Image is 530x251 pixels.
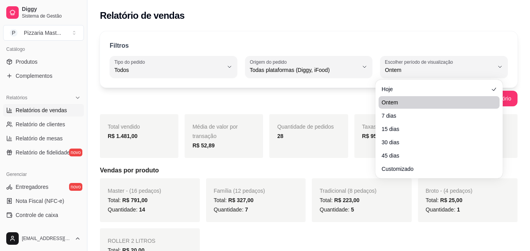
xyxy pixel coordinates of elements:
[382,112,489,120] span: 7 dias
[22,13,81,19] span: Sistema de Gestão
[250,66,359,74] span: Todas plataformas (Diggy, iFood)
[385,66,494,74] span: Ontem
[320,188,377,194] span: Tradicional (8 pedaços)
[16,197,64,205] span: Nota Fiscal (NFC-e)
[3,168,84,181] div: Gerenciar
[16,211,58,219] span: Controle de caixa
[426,188,473,194] span: Broto - (4 pedaços)
[108,197,148,203] span: Total:
[334,197,359,203] span: R$ 223,00
[114,59,148,65] label: Tipo do pedido
[385,59,455,65] label: Escolher período de visualização
[16,72,52,80] span: Complementos
[277,124,334,130] span: Quantidade de pedidos
[16,58,37,66] span: Produtos
[110,41,129,50] p: Filtros
[3,25,84,41] button: Select a team
[351,206,354,213] span: 5
[382,138,489,146] span: 30 dias
[100,9,185,22] h2: Relatório de vendas
[16,183,48,191] span: Entregadores
[320,197,359,203] span: Total:
[108,133,137,139] strong: R$ 1.481,00
[139,206,145,213] span: 14
[3,43,84,56] div: Catálogo
[16,120,65,128] span: Relatório de clientes
[192,124,238,139] span: Média de valor por transação
[16,134,63,142] span: Relatório de mesas
[108,188,161,194] span: Master - (16 pedaços)
[100,166,518,175] h5: Vendas por produto
[382,165,489,173] span: Customizado
[214,197,254,203] span: Total:
[426,206,460,213] span: Quantidade:
[382,99,489,106] span: Ontem
[362,133,384,139] strong: R$ 95,00
[277,133,283,139] strong: 28
[382,152,489,160] span: 45 dias
[362,124,404,130] span: Taxas de entrega
[6,95,27,101] span: Relatórios
[16,225,57,233] span: Controle de fiado
[214,188,265,194] span: Família (12 pedaços)
[24,29,61,37] div: Pizzaria Mast ...
[10,29,18,37] span: P
[382,85,489,93] span: Hoje
[22,6,81,13] span: Diggy
[16,149,70,156] span: Relatório de fidelidade
[114,66,223,74] span: Todos
[108,206,145,213] span: Quantidade:
[16,106,67,114] span: Relatórios de vendas
[426,197,462,203] span: Total:
[250,59,289,65] label: Origem do pedido
[108,238,155,244] span: ROLLER 2 LITROS
[245,206,248,213] span: 7
[192,142,215,149] strong: R$ 52,89
[122,197,148,203] span: R$ 791,00
[214,206,248,213] span: Quantidade:
[22,235,71,242] span: [EMAIL_ADDRESS][DOMAIN_NAME]
[108,124,140,130] span: Total vendido
[382,125,489,133] span: 15 dias
[457,206,460,213] span: 1
[228,197,254,203] span: R$ 327,00
[320,206,354,213] span: Quantidade:
[440,197,462,203] span: R$ 25,00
